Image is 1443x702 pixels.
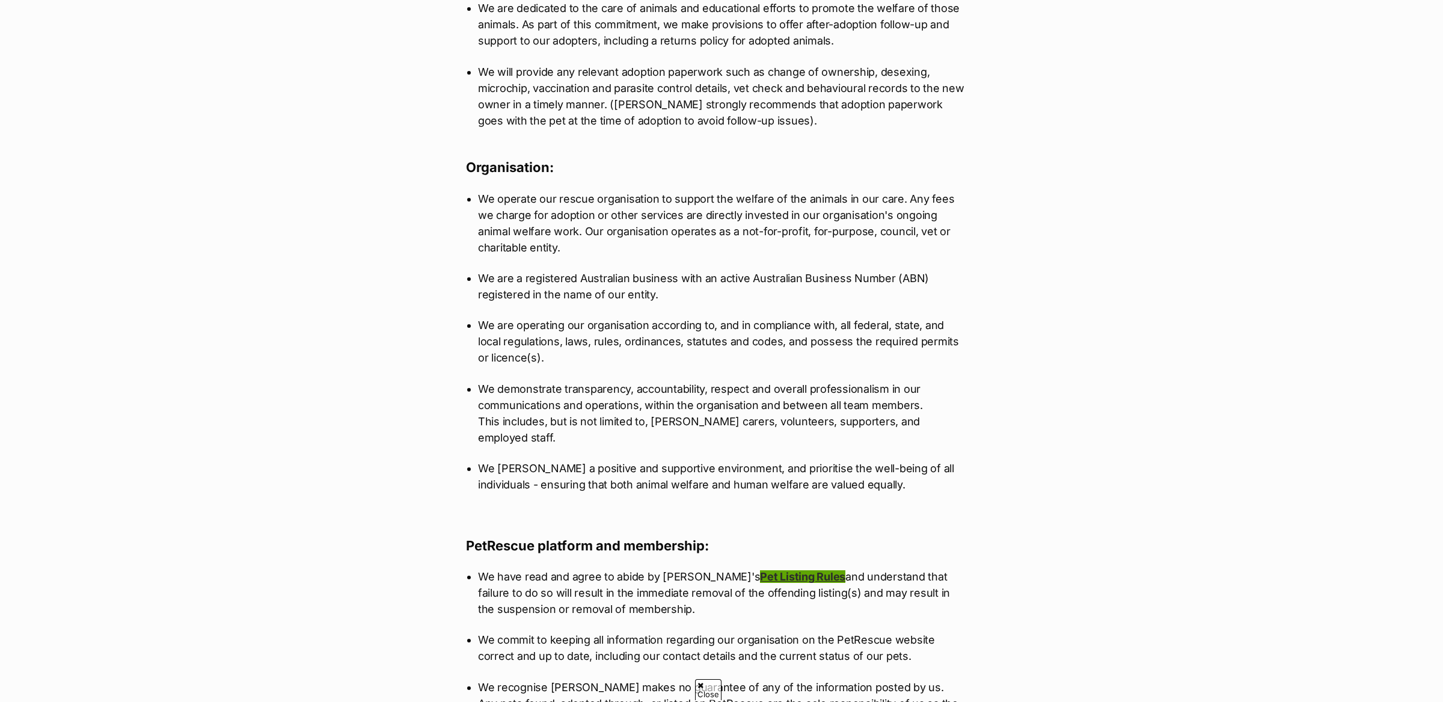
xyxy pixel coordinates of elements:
[478,568,965,617] p: We have read and agree to abide by [PERSON_NAME]'s and understand that failure to do so will resu...
[478,270,965,303] p: We are a registered Australian business with an active Australian Business Number (ABN) registere...
[478,381,965,446] p: We demonstrate transparency, accountability, respect and overall professionalism in our communica...
[478,191,965,256] p: We operate our rescue organisation to support the welfare of the animals in our care. Any fees we...
[466,537,977,554] h3: PetRescue platform and membership:
[478,632,965,664] p: We commit to keeping all information regarding our organisation on the PetRescue website correct ...
[760,570,845,583] a: Pet Listing Rules
[466,159,977,176] h3: Organisation:
[478,317,965,366] p: We are operating our organisation according to, and in compliance with, all federal, state, and l...
[695,679,721,700] span: Close
[478,460,965,493] p: We [PERSON_NAME] a positive and supportive environment, and prioritise the well-being of all indi...
[478,64,965,145] p: We will provide any relevant adoption paperwork such as change of ownership, desexing, microchip,...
